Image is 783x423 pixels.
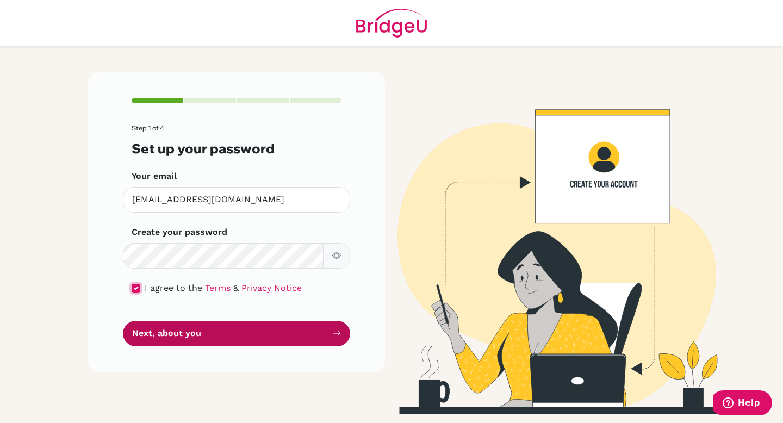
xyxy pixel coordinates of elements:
input: Insert your email* [123,187,350,213]
span: & [233,283,239,293]
button: Next, about you [123,321,350,346]
h3: Set up your password [132,141,341,157]
label: Your email [132,170,177,183]
a: Privacy Notice [241,283,302,293]
span: Step 1 of 4 [132,124,164,132]
iframe: Opens a widget where you can find more information [713,390,772,418]
a: Terms [205,283,231,293]
label: Create your password [132,226,227,239]
span: I agree to the [145,283,202,293]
